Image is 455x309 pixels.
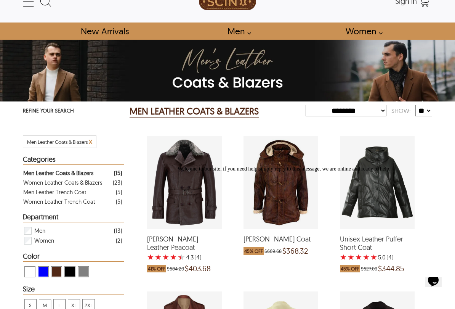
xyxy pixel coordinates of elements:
span: $684.20 [167,265,184,272]
a: Cancel Filter [89,139,92,145]
a: Marc German Leather Peacoat with a 4.25 Star Rating 4 Product Review which was at a price of $684... [147,224,222,276]
h2: MEN LEATHER COATS & BLAZERS [130,105,259,117]
div: Show: [386,104,415,117]
div: Filter Women Men Leather Coats & Blazers [23,236,122,246]
div: Heading Filter Men Leather Coats & Blazers by Categories [23,156,124,165]
iframe: chat widget [422,277,447,301]
label: 4 rating [170,253,177,261]
span: Filter Men Leather Coats & Blazers [27,139,88,145]
label: 2 rating [155,253,162,261]
div: ( 5 ) [116,197,122,206]
div: Men Leather Trench Coat [23,187,86,197]
a: Filter Women Leather Coats & Blazers [23,178,122,187]
div: Men Leather Coats & Blazers 15 Results Found [130,104,306,119]
div: ( 23 ) [113,178,122,187]
span: Marc German Leather Peacoat [147,235,222,251]
div: Women Leather Coats & Blazers [23,178,102,187]
span: Men [34,226,45,236]
div: ( 2 ) [116,236,122,245]
span: Welcome to our site, if you need help simply reply to this message, we are online and ready to help. [3,3,216,9]
div: View Blue Men Leather Coats & Blazers [38,266,49,277]
div: View One Color Men Leather Coats & Blazers [24,266,35,277]
label: 1 rating [147,253,154,261]
div: Welcome to our site, if you need help simply reply to this message, we are online and ready to help. [3,3,276,9]
div: Filter Men Men Leather Coats & Blazers [23,226,122,236]
a: Filter Men Leather Trench Coat [23,187,122,197]
span: 41% OFF [147,265,166,272]
label: 3 rating [162,253,169,261]
span: Women [34,236,54,246]
div: View Brown ( Brand Color ) Men Leather Coats & Blazers [51,266,62,277]
p: REFINE YOUR SEARCH [23,105,124,117]
a: Filter Men Leather Coats & Blazers [23,168,122,178]
div: View Black Men Leather Coats & Blazers [64,266,75,277]
div: ( 15 ) [114,168,122,178]
div: Women Leather Trench Coat [23,197,95,206]
span: x [89,137,92,146]
div: ( 13 ) [114,226,122,235]
div: Men Leather Coats & Blazers [23,168,93,178]
a: Shop New Arrivals [72,23,137,40]
div: Heading Filter Men Leather Coats & Blazers by Department [23,213,124,222]
iframe: chat widget [175,163,447,275]
a: Filter Women Leather Trench Coat [23,197,122,206]
div: Heading Filter Men Leather Coats & Blazers by Size [23,285,124,295]
div: View Grey Men Leather Coats & Blazers [78,266,89,277]
a: Shop Women Leather Jackets [337,23,387,40]
div: ( 5 ) [116,187,122,197]
a: shop men's leather jackets [219,23,255,40]
div: Heading Filter Men Leather Coats & Blazers by Color [23,253,124,262]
